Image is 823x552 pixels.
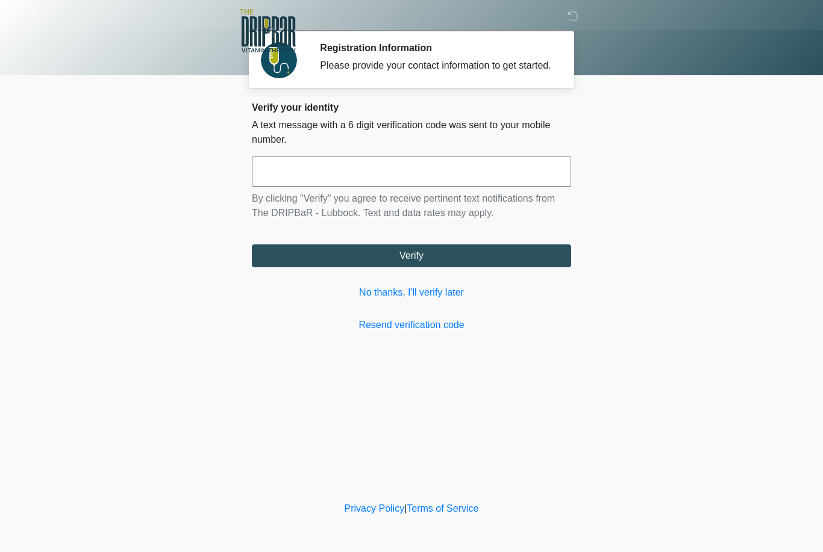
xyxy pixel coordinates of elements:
div: Please provide your contact information to get started. [320,58,553,73]
p: A text message with a 6 digit verification code was sent to your mobile number. [252,118,571,147]
img: The DRIPBaR - Lubbock Logo [240,9,296,52]
a: Terms of Service [407,503,478,513]
button: Verify [252,244,571,267]
a: Privacy Policy [345,503,405,513]
p: By clicking "Verify" you agree to receive pertinent text notifications from The DRIPBaR - Lubbock... [252,191,571,220]
a: No thanks, I'll verify later [252,285,571,300]
h2: Verify your identity [252,102,571,113]
a: | [404,503,407,513]
a: Resend verification code [252,318,571,332]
